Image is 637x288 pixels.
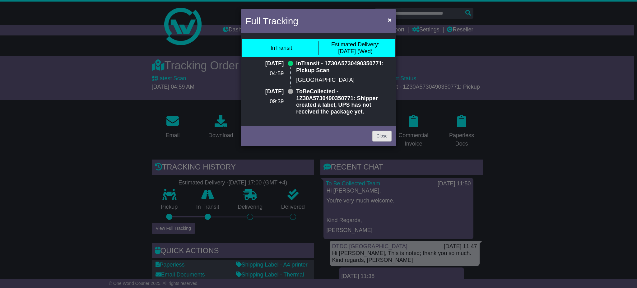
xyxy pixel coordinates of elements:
p: 04:59 [245,70,284,77]
span: × [388,16,392,23]
button: Close [385,13,395,26]
p: [GEOGRAPHIC_DATA] [296,77,392,84]
p: InTransit - 1Z30A5730490350771: Pickup Scan [296,60,392,74]
h4: Full Tracking [245,14,298,28]
div: [DATE] (Wed) [331,41,379,55]
p: 09:39 [245,98,284,105]
span: Estimated Delivery: [331,41,379,48]
p: [DATE] [245,88,284,95]
div: InTransit [271,45,292,52]
p: [DATE] [245,60,284,67]
a: Close [372,131,392,142]
p: ToBeCollected - 1Z30A5730490350771: Shipper created a label, UPS has not received the package yet. [296,88,392,115]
